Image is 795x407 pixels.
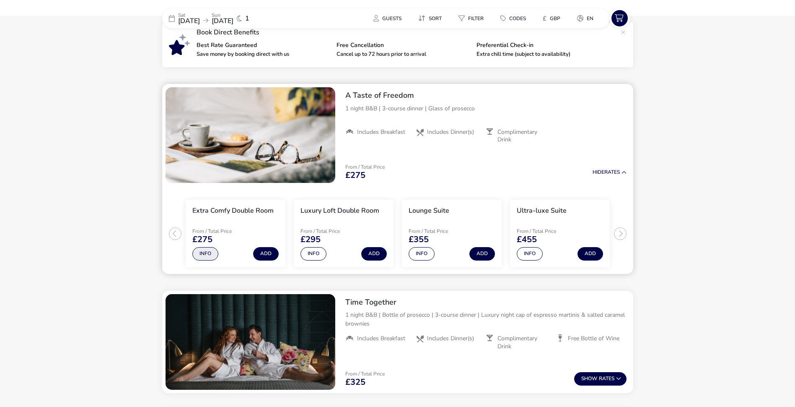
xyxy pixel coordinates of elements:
[345,378,365,386] span: £325
[509,15,526,22] span: Codes
[570,12,600,24] button: en
[536,12,567,24] button: £GBP
[166,294,335,390] swiper-slide: 1 / 1
[476,52,610,57] p: Extra chill time (subject to availability)
[497,128,549,143] span: Complimentary Drink
[367,12,408,24] button: Guests
[367,12,412,24] naf-pibe-menu-bar-item: Guests
[427,128,474,136] span: Includes Dinner(s)
[339,291,633,357] div: Time Together1 night B&B | Bottle of prosecco | 3-course dinner | Luxury night cap of espresso ma...
[212,13,233,18] p: Sun
[409,247,435,261] button: Info
[345,171,365,180] span: £275
[357,335,405,342] span: Includes Breakfast
[409,206,449,215] h3: Lounge Suite
[382,15,401,22] span: Guests
[409,235,429,244] span: £355
[197,42,330,48] p: Best Rate Guaranteed
[494,12,536,24] naf-pibe-menu-bar-item: Codes
[178,16,200,26] span: [DATE]
[197,52,330,57] p: Save money by booking direct with us
[192,229,252,234] p: From / Total Price
[178,13,200,18] p: Sat
[197,29,616,36] p: Book Direct Benefits
[517,206,567,215] h3: Ultra-luxe Suite
[162,8,288,28] div: Sat[DATE]Sun[DATE]1
[345,91,627,100] h2: A Taste of Freedom
[593,170,627,175] button: HideRates
[517,247,543,261] button: Info
[212,16,233,26] span: [DATE]
[337,42,470,48] p: Free Cancellation
[345,104,627,113] p: 1 night B&B | 3-course dinner | Glass of prosecco
[300,235,321,244] span: £295
[357,128,405,136] span: Includes Breakfast
[192,235,212,244] span: £275
[506,196,614,271] swiper-slide: 4 / 4
[568,335,619,342] span: Free Bottle of Wine
[469,247,495,261] button: Add
[574,372,627,386] button: ShowRates
[409,229,468,234] p: From / Total Price
[166,87,335,183] swiper-slide: 1 / 1
[593,169,604,175] span: Hide
[345,164,385,170] p: From / Total Price
[290,196,398,271] swiper-slide: 2 / 4
[587,15,593,22] span: en
[517,229,576,234] p: From / Total Price
[497,335,549,350] span: Complimentary Drink
[181,196,290,271] swiper-slide: 1 / 4
[429,15,442,22] span: Sort
[517,235,537,244] span: £455
[468,15,484,22] span: Filter
[550,15,560,22] span: GBP
[300,229,360,234] p: From / Total Price
[476,42,610,48] p: Preferential Check-in
[345,310,627,328] p: 1 night B&B | Bottle of prosecco | 3-course dinner | Luxury night cap of espresso martinis & salt...
[452,12,490,24] button: Filter
[452,12,494,24] naf-pibe-menu-bar-item: Filter
[339,84,633,150] div: A Taste of Freedom1 night B&B | 3-course dinner | Glass of proseccoIncludes BreakfastIncludes Din...
[300,247,326,261] button: Info
[412,12,448,24] button: Sort
[300,206,379,215] h3: Luxury Loft Double Room
[345,371,385,376] p: From / Total Price
[536,12,570,24] naf-pibe-menu-bar-item: £GBP
[543,14,546,23] i: £
[345,297,627,307] h2: Time Together
[253,247,279,261] button: Add
[192,206,274,215] h3: Extra Comfy Double Room
[581,376,599,381] span: Show
[361,247,387,261] button: Add
[192,247,218,261] button: Info
[577,247,603,261] button: Add
[427,335,474,342] span: Includes Dinner(s)
[245,15,249,22] span: 1
[570,12,603,24] naf-pibe-menu-bar-item: en
[337,52,470,57] p: Cancel up to 72 hours prior to arrival
[398,196,506,271] swiper-slide: 3 / 4
[494,12,533,24] button: Codes
[412,12,452,24] naf-pibe-menu-bar-item: Sort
